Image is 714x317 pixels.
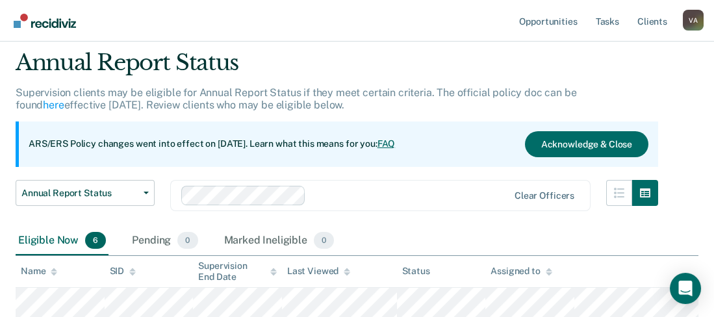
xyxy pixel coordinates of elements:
button: Annual Report Status [16,180,155,206]
span: Annual Report Status [21,188,138,199]
div: Annual Report Status [16,49,658,86]
div: Clear officers [515,190,574,201]
div: Pending0 [129,227,200,255]
div: Assigned to [491,266,552,277]
div: Status [402,266,430,277]
span: 0 [177,232,198,249]
div: Supervision End Date [198,260,277,283]
p: ARS/ERS Policy changes went into effect on [DATE]. Learn what this means for you: [29,138,395,151]
button: Profile dropdown button [683,10,704,31]
a: FAQ [377,138,396,149]
div: Open Intercom Messenger [670,273,701,304]
div: Eligible Now6 [16,227,108,255]
a: here [43,99,64,111]
div: SID [110,266,136,277]
div: Last Viewed [287,266,350,277]
div: Name [21,266,57,277]
button: Acknowledge & Close [525,131,648,157]
span: 6 [85,232,106,249]
p: Supervision clients may be eligible for Annual Report Status if they meet certain criteria. The o... [16,86,576,111]
div: V A [683,10,704,31]
img: Recidiviz [14,14,76,28]
div: Marked Ineligible0 [222,227,337,255]
span: 0 [314,232,334,249]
